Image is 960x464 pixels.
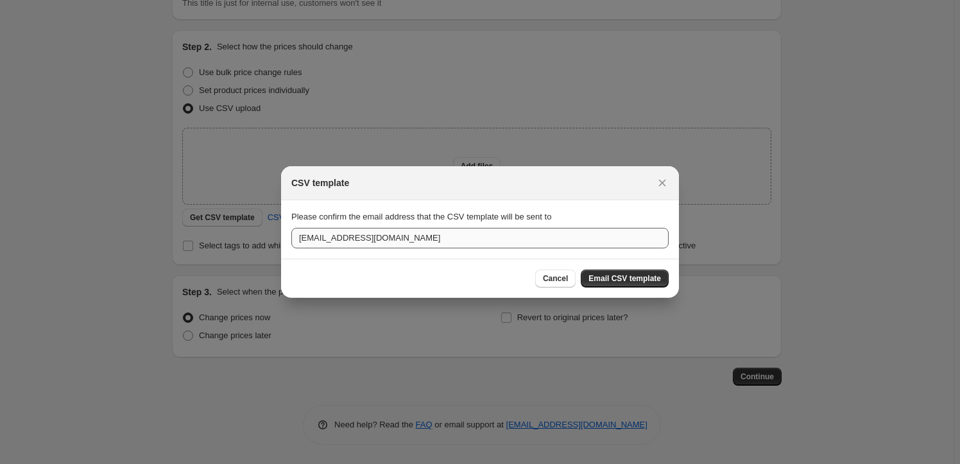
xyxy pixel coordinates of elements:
button: Close [653,174,671,192]
span: Please confirm the email address that the CSV template will be sent to [291,212,551,221]
button: Email CSV template [581,270,669,288]
span: Email CSV template [588,273,661,284]
h2: CSV template [291,176,349,189]
button: Cancel [535,270,576,288]
span: Cancel [543,273,568,284]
